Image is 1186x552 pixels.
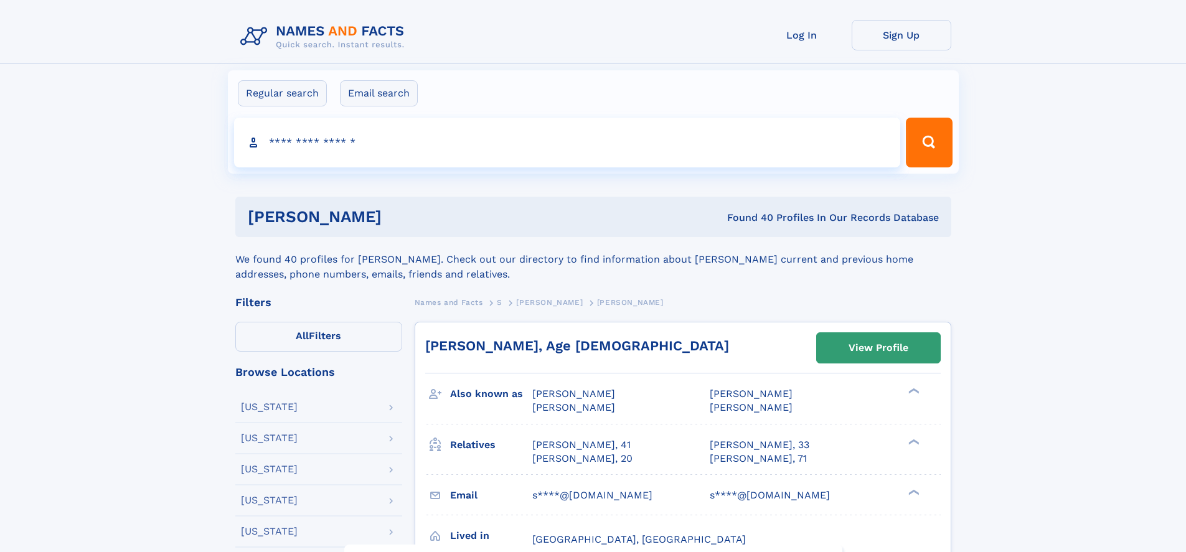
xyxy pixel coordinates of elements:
[248,209,555,225] h1: [PERSON_NAME]
[906,118,952,167] button: Search Button
[450,485,532,506] h3: Email
[852,20,951,50] a: Sign Up
[235,20,415,54] img: Logo Names and Facts
[241,526,298,536] div: [US_STATE]
[235,322,402,352] label: Filters
[516,294,583,310] a: [PERSON_NAME]
[241,464,298,474] div: [US_STATE]
[817,333,940,363] a: View Profile
[532,401,615,413] span: [PERSON_NAME]
[532,452,633,465] a: [PERSON_NAME], 20
[905,387,920,395] div: ❯
[710,388,793,400] span: [PERSON_NAME]
[905,437,920,446] div: ❯
[497,294,502,310] a: S
[516,298,583,307] span: [PERSON_NAME]
[235,237,951,282] div: We found 40 profiles for [PERSON_NAME]. Check out our directory to find information about [PERSON...
[450,383,532,405] h3: Also known as
[710,452,807,465] a: [PERSON_NAME], 71
[241,402,298,412] div: [US_STATE]
[450,434,532,456] h3: Relatives
[235,367,402,378] div: Browse Locations
[532,438,631,452] a: [PERSON_NAME], 41
[340,80,418,106] label: Email search
[597,298,664,307] span: [PERSON_NAME]
[710,438,809,452] a: [PERSON_NAME], 33
[234,118,901,167] input: search input
[241,495,298,505] div: [US_STATE]
[425,338,729,353] a: [PERSON_NAME], Age [DEMOGRAPHIC_DATA]
[710,401,793,413] span: [PERSON_NAME]
[532,533,746,545] span: [GEOGRAPHIC_DATA], [GEOGRAPHIC_DATA]
[905,488,920,496] div: ❯
[238,80,327,106] label: Regular search
[554,211,939,225] div: Found 40 Profiles In Our Records Database
[497,298,502,307] span: S
[415,294,483,310] a: Names and Facts
[235,297,402,308] div: Filters
[752,20,852,50] a: Log In
[532,388,615,400] span: [PERSON_NAME]
[296,330,309,342] span: All
[849,334,908,362] div: View Profile
[450,525,532,546] h3: Lived in
[241,433,298,443] div: [US_STATE]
